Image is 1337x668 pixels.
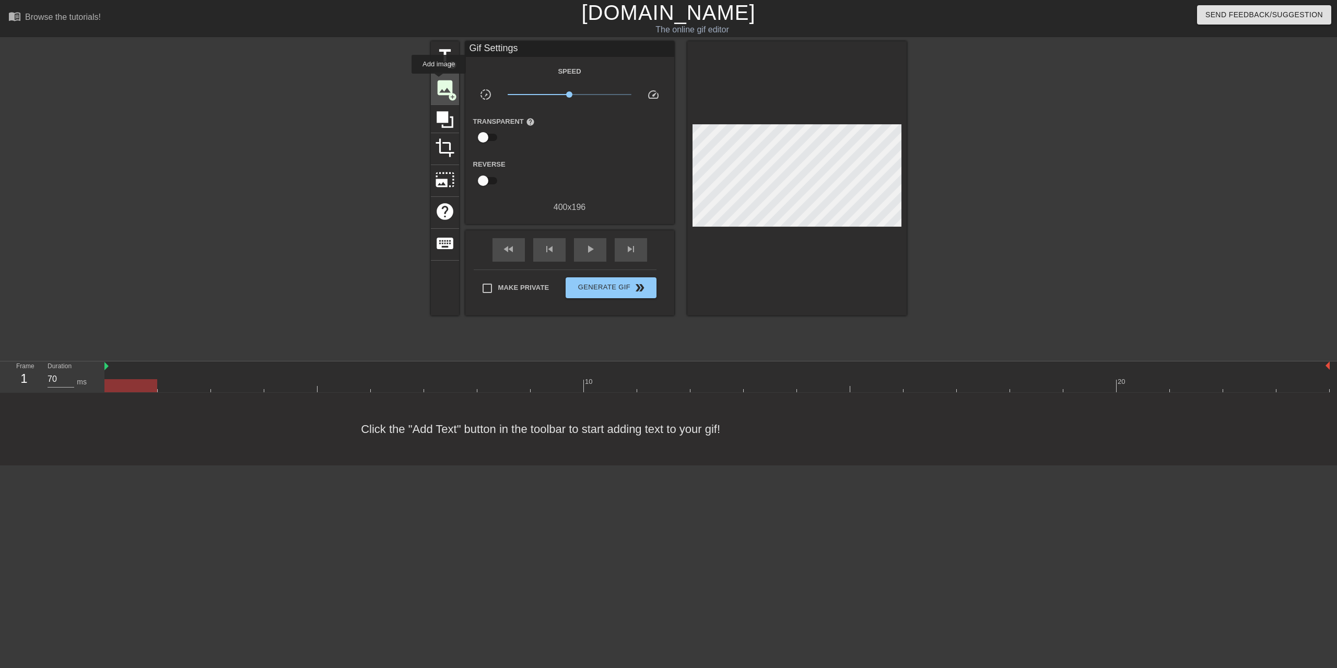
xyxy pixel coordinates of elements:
[435,170,455,190] span: photo_size_select_large
[584,243,596,255] span: play_arrow
[647,88,660,101] span: speed
[473,159,506,170] label: Reverse
[8,361,40,392] div: Frame
[1118,377,1127,387] div: 20
[1197,5,1331,25] button: Send Feedback/Suggestion
[566,277,656,298] button: Generate Gif
[1205,8,1323,21] span: Send Feedback/Suggestion
[479,88,492,101] span: slow_motion_video
[558,66,581,77] label: Speed
[465,201,674,214] div: 400 x 196
[473,116,535,127] label: Transparent
[435,78,455,98] span: image
[451,24,933,36] div: The online gif editor
[634,282,646,294] span: double_arrow
[435,233,455,253] span: keyboard
[435,138,455,158] span: crop
[502,243,515,255] span: fast_rewind
[585,377,594,387] div: 10
[1326,361,1330,370] img: bound-end.png
[48,364,72,370] label: Duration
[581,1,755,24] a: [DOMAIN_NAME]
[16,369,32,388] div: 1
[435,202,455,221] span: help
[8,10,21,22] span: menu_book
[25,13,101,21] div: Browse the tutorials!
[448,92,457,101] span: add_circle
[526,118,535,126] span: help
[465,41,674,57] div: Gif Settings
[543,243,556,255] span: skip_previous
[448,61,457,69] span: add_circle
[570,282,652,294] span: Generate Gif
[77,377,87,388] div: ms
[435,46,455,66] span: title
[625,243,637,255] span: skip_next
[8,10,101,26] a: Browse the tutorials!
[498,283,549,293] span: Make Private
